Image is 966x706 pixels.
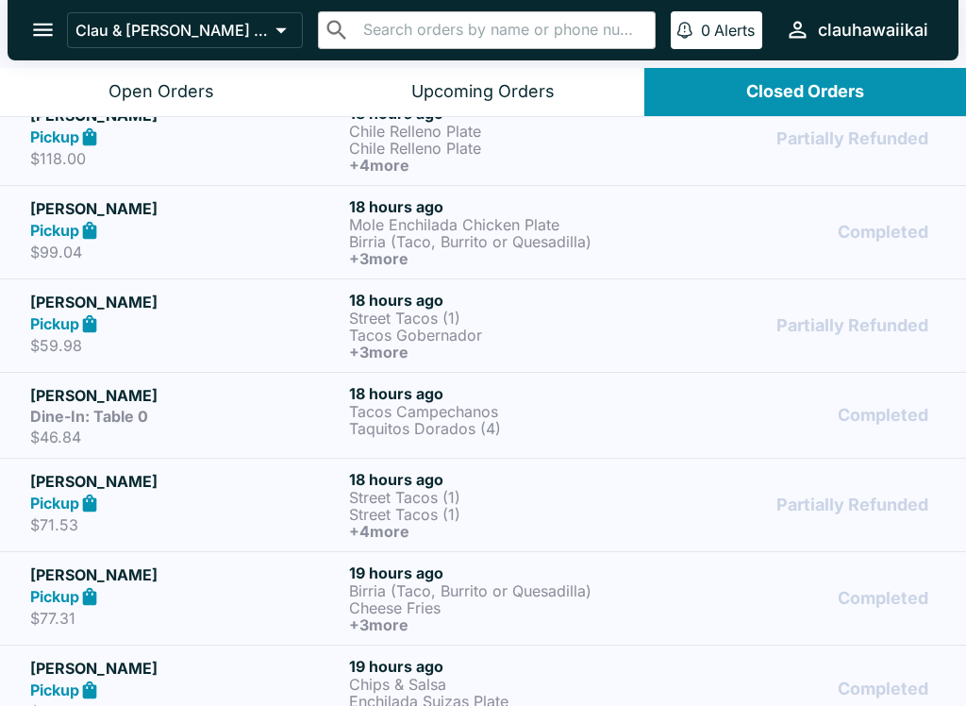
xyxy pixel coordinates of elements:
[30,494,79,513] strong: Pickup
[349,616,660,633] h6: + 3 more
[349,657,660,676] h6: 19 hours ago
[349,197,660,216] h6: 18 hours ago
[714,21,755,40] p: Alerts
[349,582,660,599] p: Birria (Taco, Burrito or Quesadilla)
[30,197,341,220] h5: [PERSON_NAME]
[411,81,555,103] div: Upcoming Orders
[30,587,79,606] strong: Pickup
[746,81,864,103] div: Closed Orders
[30,336,341,355] p: $59.98
[30,221,79,240] strong: Pickup
[349,384,660,403] h6: 18 hours ago
[30,563,341,586] h5: [PERSON_NAME]
[30,127,79,146] strong: Pickup
[349,470,660,489] h6: 18 hours ago
[30,470,341,493] h5: [PERSON_NAME]
[349,157,660,174] h6: + 4 more
[701,21,710,40] p: 0
[349,310,660,327] p: Street Tacos (1)
[30,609,341,628] p: $77.31
[349,563,660,582] h6: 19 hours ago
[349,250,660,267] h6: + 3 more
[108,81,214,103] div: Open Orders
[30,384,341,407] h5: [PERSON_NAME]
[30,314,79,333] strong: Pickup
[30,291,341,313] h5: [PERSON_NAME]
[349,233,660,250] p: Birria (Taco, Burrito or Quesadilla)
[349,599,660,616] p: Cheese Fries
[349,344,660,361] h6: + 3 more
[30,657,341,680] h5: [PERSON_NAME]
[777,9,936,50] button: clauhawaiikai
[30,149,341,168] p: $118.00
[358,17,647,43] input: Search orders by name or phone number
[349,216,660,233] p: Mole Enchilada Chicken Plate
[30,428,341,446] p: $46.84
[349,327,660,344] p: Tacos Gobernador
[349,676,660,693] p: Chips & Salsa
[30,515,341,534] p: $71.53
[67,12,303,48] button: Clau & [PERSON_NAME] Cocina 2 - [US_STATE] Kai
[349,420,660,437] p: Taquitos Dorados (4)
[349,123,660,140] p: Chile Relleno Plate
[349,291,660,310] h6: 18 hours ago
[349,403,660,420] p: Tacos Campechanos
[349,506,660,523] p: Street Tacos (1)
[75,21,268,40] p: Clau & [PERSON_NAME] Cocina 2 - [US_STATE] Kai
[30,243,341,261] p: $99.04
[30,407,148,426] strong: Dine-In: Table 0
[19,6,67,54] button: open drawer
[349,140,660,157] p: Chile Relleno Plate
[349,523,660,540] h6: + 4 more
[349,489,660,506] p: Street Tacos (1)
[30,681,79,699] strong: Pickup
[818,19,928,42] div: clauhawaiikai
